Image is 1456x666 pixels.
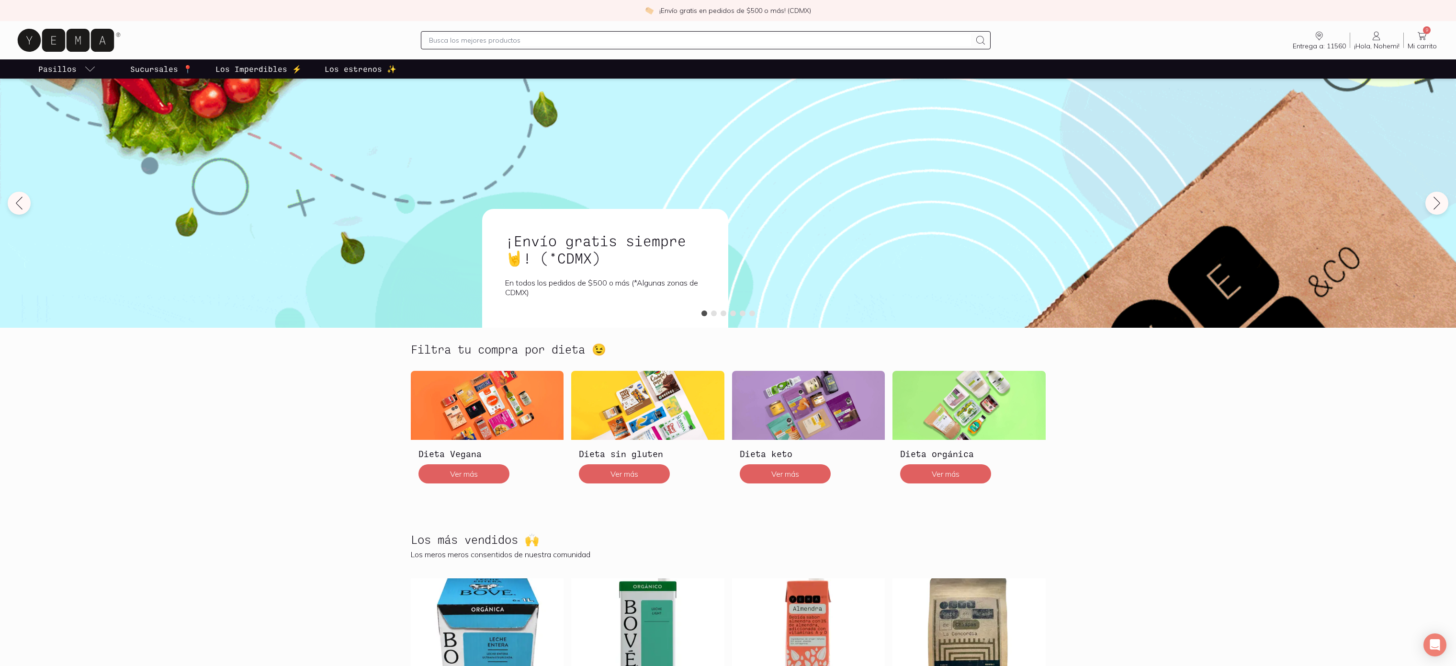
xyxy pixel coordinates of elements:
a: 9Mi carrito [1404,30,1441,50]
a: Dieta sin glutenDieta sin glutenVer más [571,371,724,491]
a: Los estrenos ✨ [323,59,398,79]
a: pasillo-todos-link [36,59,98,79]
h3: Dieta keto [740,448,878,460]
img: Dieta Vegana [411,371,564,440]
span: 9 [1423,26,1431,34]
button: Ver más [579,464,670,483]
p: Los estrenos ✨ [325,63,396,75]
p: Pasillos [38,63,77,75]
h3: Dieta sin gluten [579,448,717,460]
span: ¡Hola, Nohemi! [1354,42,1400,50]
img: Dieta orgánica [892,371,1046,440]
a: Los Imperdibles ⚡️ [214,59,304,79]
span: Entrega a: 11560 [1293,42,1346,50]
a: ¡Hola, Nohemi! [1350,30,1403,50]
img: Dieta keto [732,371,885,440]
div: Open Intercom Messenger [1423,633,1446,656]
h3: Dieta orgánica [900,448,1038,460]
img: check [645,6,654,15]
p: En todos los pedidos de $500 o más (*Algunas zonas de CDMX) [505,278,705,297]
button: Ver más [740,464,831,483]
a: Dieta orgánicaDieta orgánicaVer más [892,371,1046,491]
p: ¡Envío gratis en pedidos de $500 o más! (CDMX) [659,6,811,15]
p: Sucursales 📍 [130,63,192,75]
p: Los Imperdibles ⚡️ [215,63,302,75]
a: Entrega a: 11560 [1289,30,1350,50]
h1: ¡Envío gratis siempre🤘! (*CDMX) [505,232,705,266]
h2: Filtra tu compra por dieta 😉 [411,343,606,356]
input: Busca los mejores productos [429,34,971,46]
span: Mi carrito [1408,42,1437,50]
img: Dieta sin gluten [571,371,724,440]
a: Dieta VeganaDieta VeganaVer más [411,371,564,491]
button: Ver más [418,464,509,483]
button: Ver más [900,464,991,483]
a: Sucursales 📍 [128,59,194,79]
p: Los meros meros consentidos de nuestra comunidad [411,550,1046,559]
h3: Dieta Vegana [418,448,556,460]
a: Dieta ketoDieta ketoVer más [732,371,885,491]
h2: Los más vendidos 🙌 [411,533,539,546]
